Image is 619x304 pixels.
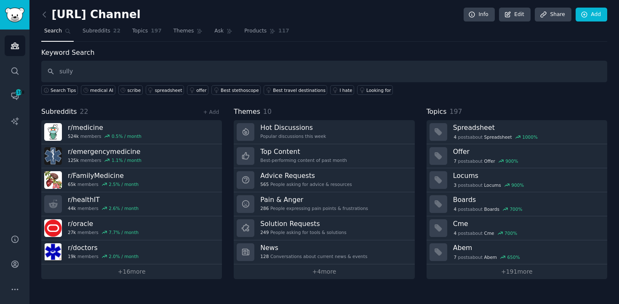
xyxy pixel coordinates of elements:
h3: Offer [453,147,601,156]
a: offer [187,85,208,95]
div: post s about [453,157,519,165]
h3: r/ FamilyMedicine [68,171,139,180]
span: 117 [278,27,289,35]
h3: r/ emergencymedicine [68,147,141,156]
span: 125k [68,157,79,163]
span: Subreddits [83,27,110,35]
a: Best travel destinations [264,85,327,95]
div: spreadsheet [155,87,182,93]
span: 197 [151,27,162,35]
span: Themes [173,27,194,35]
input: Keyword search in audience [41,61,607,82]
span: Topics [132,27,148,35]
div: Best-performing content of past month [260,157,347,163]
div: members [68,181,139,187]
div: offer [196,87,206,93]
span: 7 [454,158,456,164]
img: oracle [44,219,62,237]
div: scribe [128,87,141,93]
a: 1168 [5,86,25,106]
div: People asking for advice & resources [260,181,352,187]
button: Search Tips [41,85,78,95]
div: 900 % [505,158,518,164]
img: GummySearch logo [5,8,24,22]
a: Solution Requests249People asking for tools & solutions [234,216,414,240]
a: Edit [499,8,531,22]
span: 22 [113,27,120,35]
a: Abem7postsaboutAbem650% [427,240,607,264]
a: Looking for [357,85,393,95]
h3: Cme [453,219,601,228]
span: 4 [454,230,456,236]
a: News128Conversations about current news & events [234,240,414,264]
a: Spreadsheet4postsaboutSpreadsheet1000% [427,120,607,144]
div: post s about [453,253,521,261]
span: 249 [260,229,269,235]
a: Hot DiscussionsPopular discussions this week [234,120,414,144]
a: +4more [234,264,414,279]
div: 900 % [511,182,524,188]
a: +16more [41,264,222,279]
a: r/doctors19kmembers2.0% / month [41,240,222,264]
h2: [URL] Channel [41,8,141,22]
h3: Pain & Anger [260,195,368,204]
h3: r/ healthIT [68,195,139,204]
span: 197 [449,108,462,116]
span: 7 [454,254,456,260]
h3: Abem [453,243,601,252]
a: Themes [171,24,206,42]
a: Best stethoscope [211,85,261,95]
div: 700 % [510,206,522,212]
div: Best stethoscope [221,87,259,93]
h3: r/ oracle [68,219,139,228]
div: Popular discussions this week [260,133,326,139]
span: 128 [260,253,269,259]
span: Boards [484,206,499,212]
span: 10 [263,108,272,116]
div: medical AI [90,87,113,93]
span: Spreadsheet [484,134,512,140]
a: Offer7postsaboutOffer900% [427,144,607,168]
h3: Advice Requests [260,171,352,180]
h3: Top Content [260,147,347,156]
a: spreadsheet [146,85,184,95]
span: 524k [68,133,79,139]
a: Advice Requests565People asking for advice & resources [234,168,414,192]
span: 565 [260,181,269,187]
span: 3 [454,182,456,188]
a: Cme4postsaboutCme700% [427,216,607,240]
div: members [68,133,141,139]
div: 1000 % [522,134,538,140]
div: members [68,157,141,163]
a: scribe [118,85,143,95]
span: 22 [80,108,88,116]
div: I hate [339,87,352,93]
a: +191more [427,264,607,279]
a: Top ContentBest-performing content of past month [234,144,414,168]
div: People expressing pain points & frustrations [260,205,368,211]
a: Share [535,8,571,22]
a: r/emergencymedicine125kmembers1.1% / month [41,144,222,168]
div: Best travel destinations [273,87,326,93]
span: Abem [484,254,497,260]
div: People asking for tools & solutions [260,229,346,235]
a: r/healthIT44kmembers2.6% / month [41,192,222,216]
label: Keyword Search [41,48,94,56]
div: Conversations about current news & events [260,253,367,259]
span: Themes [234,107,260,117]
h3: Solution Requests [260,219,346,228]
a: Topics197 [129,24,165,42]
img: medicine [44,123,62,141]
span: Search [44,27,62,35]
div: members [68,205,139,211]
a: + Add [203,109,219,115]
h3: Locums [453,171,601,180]
h3: News [260,243,367,252]
h3: Spreadsheet [453,123,601,132]
img: FamilyMedicine [44,171,62,189]
span: 4 [454,134,456,140]
a: Products117 [241,24,292,42]
a: Subreddits22 [80,24,123,42]
div: post s about [453,229,518,237]
a: Pain & Anger286People expressing pain points & frustrations [234,192,414,216]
